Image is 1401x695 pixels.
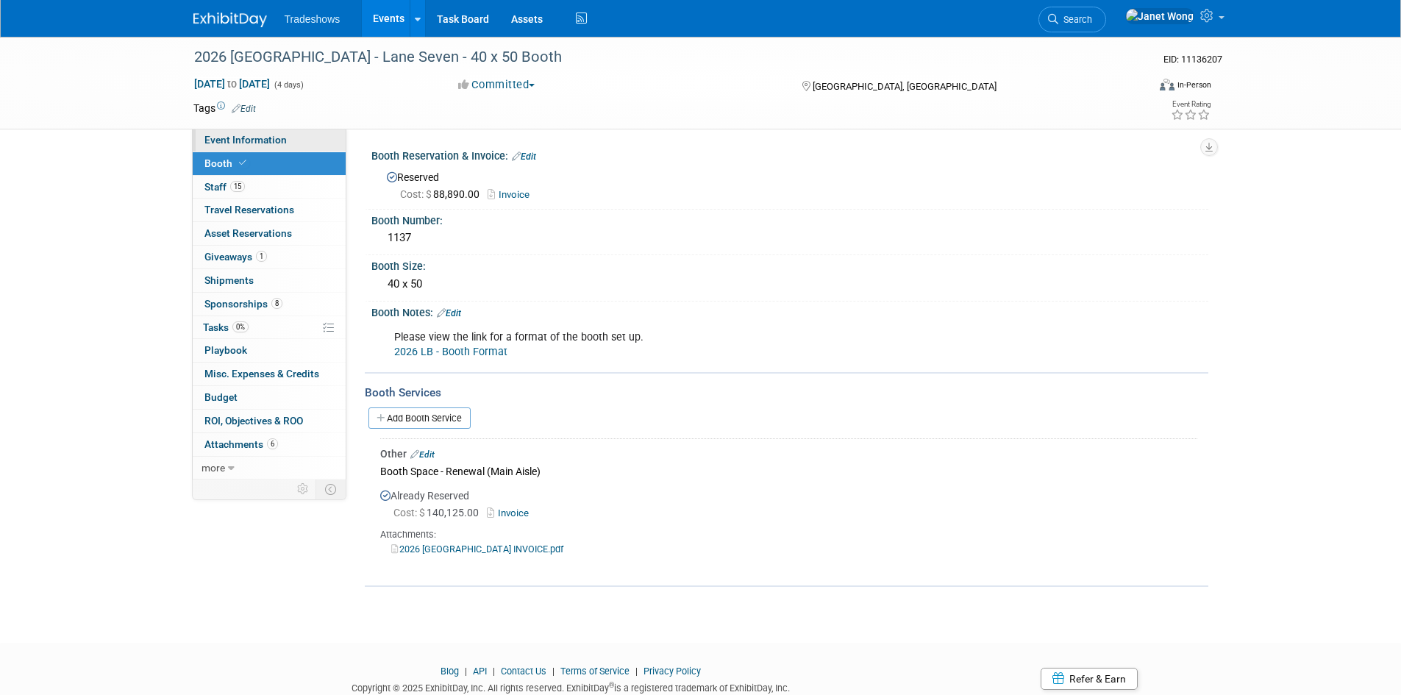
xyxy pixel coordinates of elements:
div: Booth Size: [371,255,1208,274]
span: | [632,666,641,677]
a: Terms of Service [560,666,630,677]
a: Blog [441,666,459,677]
a: Staff15 [193,176,346,199]
div: Attachments: [380,528,1197,541]
div: Already Reserved [380,481,1197,568]
td: Toggle Event Tabs [316,480,346,499]
div: 1137 [382,227,1197,249]
a: Edit [232,104,256,114]
span: Staff [204,181,245,193]
a: Asset Reservations [193,222,346,245]
span: 1 [256,251,267,262]
a: Shipments [193,269,346,292]
sup: ® [609,681,614,689]
div: Booth Number: [371,210,1208,228]
div: Event Format [1060,76,1212,99]
span: 140,125.00 [393,507,485,518]
span: ROI, Objectives & ROO [204,415,303,427]
span: 0% [232,321,249,332]
a: Refer & Earn [1041,668,1138,690]
div: Other [380,446,1197,461]
span: [DATE] [DATE] [193,77,271,90]
img: Format-Inperson.png [1160,79,1174,90]
a: Giveaways1 [193,246,346,268]
span: to [225,78,239,90]
span: Search [1058,14,1092,25]
a: Playbook [193,339,346,362]
a: Travel Reservations [193,199,346,221]
a: Edit [410,449,435,460]
a: Event Information [193,129,346,152]
a: Booth [193,152,346,175]
span: Budget [204,391,238,403]
a: more [193,457,346,480]
span: 88,890.00 [400,188,485,200]
span: | [461,666,471,677]
span: Cost: $ [393,507,427,518]
span: Cost: $ [400,188,433,200]
span: | [549,666,558,677]
a: Edit [437,308,461,318]
span: [GEOGRAPHIC_DATA], [GEOGRAPHIC_DATA] [813,81,997,92]
span: (4 days) [273,80,304,90]
div: Please view the link for a format of the booth set up. [384,323,1047,367]
span: Misc. Expenses & Credits [204,368,319,379]
img: ExhibitDay [193,13,267,27]
a: Privacy Policy [644,666,701,677]
span: Tradeshows [285,13,341,25]
span: Sponsorships [204,298,282,310]
a: Add Booth Service [368,407,471,429]
div: Booth Notes: [371,302,1208,321]
span: Event Information [204,134,287,146]
a: Invoice [488,189,537,200]
div: Copyright © 2025 ExhibitDay, Inc. All rights reserved. ExhibitDay is a registered trademark of Ex... [193,678,949,695]
a: 2026 LB - Booth Format [394,346,507,358]
td: Personalize Event Tab Strip [290,480,316,499]
a: API [473,666,487,677]
td: Tags [193,101,256,115]
span: Event ID: 11136207 [1163,54,1222,65]
a: 2026 [GEOGRAPHIC_DATA] INVOICE.pdf [391,543,563,555]
a: Sponsorships8 [193,293,346,316]
span: 15 [230,181,245,192]
span: | [489,666,499,677]
span: Playbook [204,344,247,356]
span: Tasks [203,321,249,333]
div: Booth Space - Renewal (Main Aisle) [380,461,1197,481]
div: 2026 [GEOGRAPHIC_DATA] - Lane Seven - 40 x 50 Booth [189,44,1125,71]
a: Attachments6 [193,433,346,456]
a: ROI, Objectives & ROO [193,410,346,432]
i: Booth reservation complete [239,159,246,167]
span: Attachments [204,438,278,450]
span: 8 [271,298,282,309]
a: Contact Us [501,666,546,677]
div: Booth Services [365,385,1208,401]
span: more [202,462,225,474]
span: Travel Reservations [204,204,294,215]
div: In-Person [1177,79,1211,90]
a: Budget [193,386,346,409]
span: Shipments [204,274,254,286]
div: Event Rating [1171,101,1211,108]
span: 6 [267,438,278,449]
span: Booth [204,157,249,169]
span: Giveaways [204,251,267,263]
div: Booth Reservation & Invoice: [371,145,1208,164]
a: Search [1038,7,1106,32]
a: Tasks0% [193,316,346,339]
a: Misc. Expenses & Credits [193,363,346,385]
span: Asset Reservations [204,227,292,239]
div: Reserved [382,166,1197,202]
a: Invoice [487,507,535,518]
a: Edit [512,152,536,162]
button: Committed [453,77,541,93]
div: 40 x 50 [382,273,1197,296]
img: Janet Wong [1125,8,1194,24]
